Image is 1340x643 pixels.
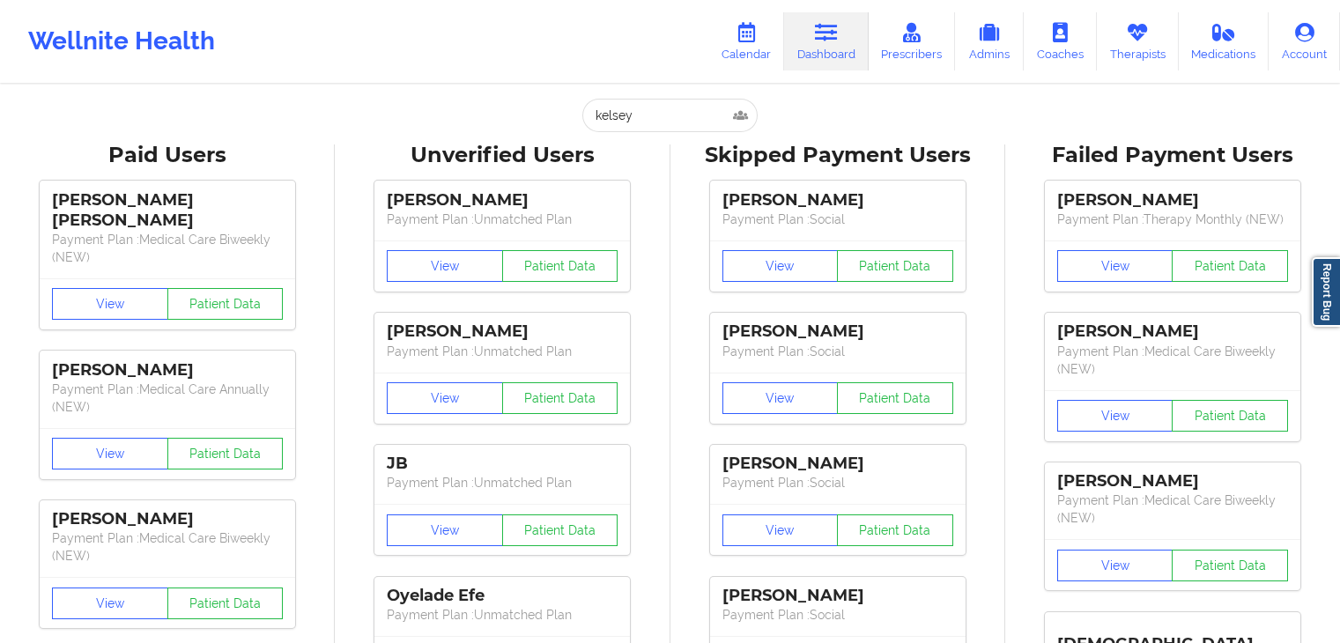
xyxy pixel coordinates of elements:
button: Patient Data [837,382,953,414]
button: View [1057,400,1173,432]
p: Payment Plan : Unmatched Plan [387,343,618,360]
a: Coaches [1024,12,1097,70]
div: Skipped Payment Users [683,142,993,169]
button: Patient Data [167,288,284,320]
p: Payment Plan : Medical Care Biweekly (NEW) [1057,343,1288,378]
button: Patient Data [1172,250,1288,282]
p: Payment Plan : Medical Care Biweekly (NEW) [52,529,283,565]
p: Payment Plan : Social [722,606,953,624]
a: Medications [1179,12,1270,70]
button: Patient Data [837,250,953,282]
p: Payment Plan : Social [722,343,953,360]
div: [PERSON_NAME] [52,509,283,529]
div: [PERSON_NAME] [PERSON_NAME] [52,190,283,231]
button: Patient Data [167,588,284,619]
button: Patient Data [1172,550,1288,581]
div: Unverified Users [347,142,657,169]
div: Oyelade Efe [387,586,618,606]
button: View [1057,250,1173,282]
div: Failed Payment Users [1018,142,1328,169]
div: [PERSON_NAME] [1057,471,1288,491]
p: Payment Plan : Medical Care Biweekly (NEW) [1057,491,1288,527]
div: [PERSON_NAME] [722,190,953,211]
button: Patient Data [502,382,618,414]
p: Payment Plan : Social [722,211,953,228]
button: View [387,382,503,414]
a: Report Bug [1312,257,1340,327]
div: [PERSON_NAME] [52,360,283,381]
a: Therapists [1097,12,1179,70]
button: View [52,288,168,320]
button: Patient Data [502,514,618,546]
a: Dashboard [784,12,869,70]
div: JB [387,454,618,474]
button: Patient Data [502,250,618,282]
a: Account [1269,12,1340,70]
div: [PERSON_NAME] [387,190,618,211]
a: Admins [955,12,1024,70]
div: [PERSON_NAME] [1057,321,1288,342]
div: [PERSON_NAME] [722,321,953,342]
button: Patient Data [167,438,284,469]
button: View [387,514,503,546]
p: Payment Plan : Unmatched Plan [387,606,618,624]
button: Patient Data [837,514,953,546]
div: [PERSON_NAME] [722,454,953,474]
p: Payment Plan : Therapy Monthly (NEW) [1057,211,1288,228]
p: Payment Plan : Unmatched Plan [387,474,618,491]
button: View [52,438,168,469]
button: View [722,382,839,414]
a: Prescribers [869,12,956,70]
button: View [52,588,168,619]
button: View [387,250,503,282]
button: View [722,250,839,282]
button: View [1057,550,1173,581]
p: Payment Plan : Medical Care Biweekly (NEW) [52,231,283,266]
div: [PERSON_NAME] [1057,190,1288,211]
div: Paid Users [12,142,322,169]
div: [PERSON_NAME] [722,586,953,606]
button: View [722,514,839,546]
button: Patient Data [1172,400,1288,432]
p: Payment Plan : Medical Care Annually (NEW) [52,381,283,416]
a: Calendar [708,12,784,70]
p: Payment Plan : Unmatched Plan [387,211,618,228]
p: Payment Plan : Social [722,474,953,491]
div: [PERSON_NAME] [387,321,618,342]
